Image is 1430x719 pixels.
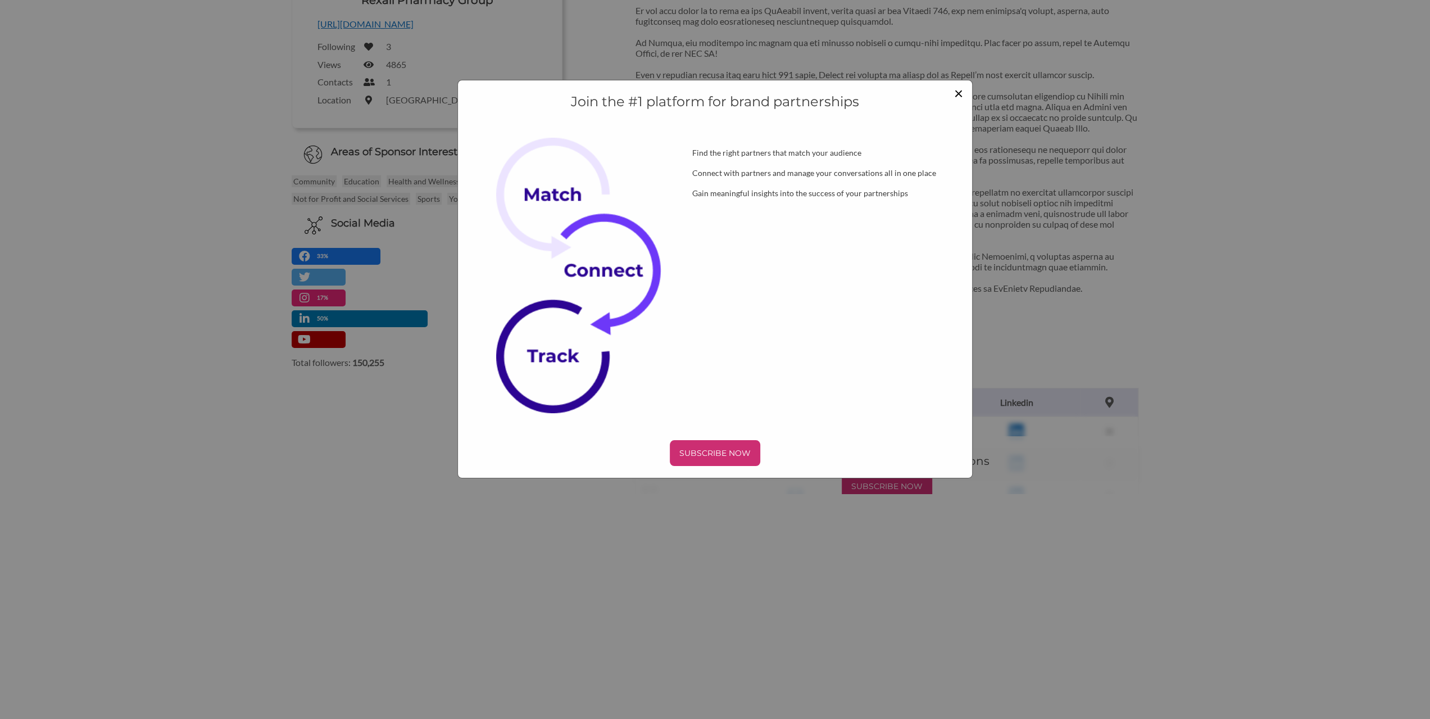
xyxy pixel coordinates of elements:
[674,168,960,178] div: Connect with partners and manage your conversations all in one place
[954,83,963,102] span: ×
[674,188,960,198] div: Gain meaningful insights into the success of your partnerships
[954,85,963,101] button: Close modal
[674,445,756,462] p: SUBSCRIBE NOW
[496,138,684,413] img: Subscribe Now Image
[470,92,960,111] h4: Join the #1 platform for brand partnerships
[470,440,960,466] a: SUBSCRIBE NOW
[674,148,960,158] div: Find the right partners that match your audience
